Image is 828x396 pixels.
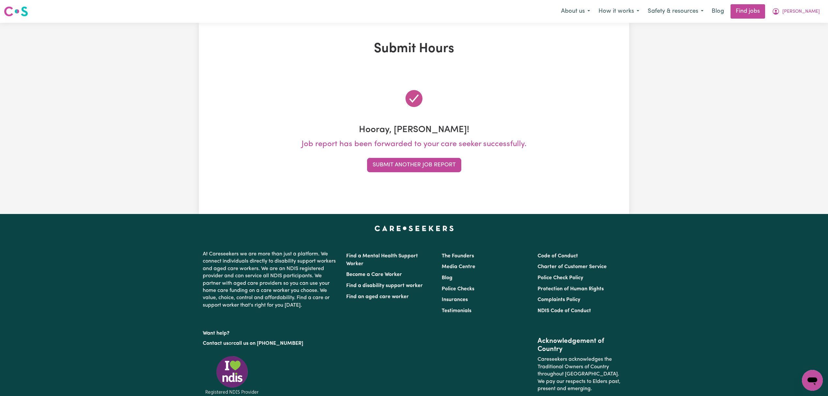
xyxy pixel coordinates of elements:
[203,355,261,396] img: Registered NDIS provider
[442,253,474,259] a: The Founders
[346,283,423,288] a: Find a disability support worker
[768,5,824,18] button: My Account
[203,248,338,312] p: At Careseekers we are more than just a platform. We connect individuals directly to disability su...
[538,353,625,395] p: Careseekers acknowledges the Traditional Owners of Country throughout [GEOGRAPHIC_DATA]. We pay o...
[538,308,591,313] a: NDIS Code of Conduct
[233,341,303,346] a: call us on [PHONE_NUMBER]
[203,138,625,150] p: Job report has been forwarded to your care seeker successfully.
[643,5,708,18] button: Safety & resources
[203,337,338,350] p: or
[538,275,583,281] a: Police Check Policy
[203,41,625,57] h1: Submit Hours
[538,337,625,354] h2: Acknowledgement of Country
[367,158,461,172] button: Submit Another Job Report
[708,4,728,19] a: Blog
[557,5,594,18] button: About us
[4,4,28,19] a: Careseekers logo
[346,294,409,299] a: Find an aged care worker
[782,8,820,15] span: [PERSON_NAME]
[203,125,625,136] h3: Hooray, [PERSON_NAME]!
[346,253,418,267] a: Find a Mental Health Support Worker
[375,226,454,231] a: Careseekers home page
[594,5,643,18] button: How it works
[538,264,607,269] a: Charter of Customer Service
[442,308,471,313] a: Testimonials
[442,286,474,292] a: Police Checks
[538,253,578,259] a: Code of Conduct
[802,370,823,391] iframe: Button to launch messaging window, conversation in progress
[203,341,229,346] a: Contact us
[442,275,452,281] a: Blog
[203,327,338,337] p: Want help?
[538,286,604,292] a: Protection of Human Rights
[442,264,475,269] a: Media Centre
[4,6,28,17] img: Careseekers logo
[442,297,468,302] a: Insurances
[346,272,402,277] a: Become a Care Worker
[731,4,765,19] a: Find jobs
[538,297,580,302] a: Complaints Policy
